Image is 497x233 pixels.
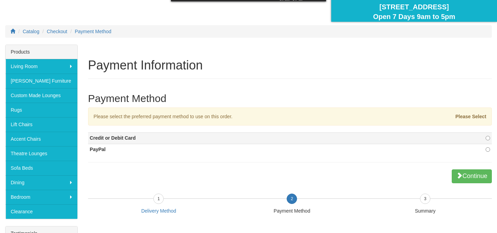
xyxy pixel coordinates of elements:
[6,88,77,103] a: Custom Made Lounges
[6,175,77,190] a: Dining
[141,208,176,214] a: Delivery Method
[6,190,77,204] a: Bedroom
[47,29,67,34] a: Checkout
[287,194,297,204] button: 2
[6,74,77,88] a: [PERSON_NAME] Furniture
[90,147,106,152] strong: PayPal
[90,135,136,141] strong: Credit or Debit Card
[6,103,77,117] a: Rugs
[88,93,492,104] h2: Payment Method
[153,196,164,201] a: 1
[153,194,164,204] button: 1
[6,161,77,175] a: Sofa Beds
[452,169,492,183] button: Continue
[6,132,77,146] a: Accent Chairs
[455,114,486,119] strong: Please Select
[75,29,111,34] a: Payment Method
[6,146,77,161] a: Theatre Lounges
[23,29,39,34] a: Catalog
[6,45,77,59] div: Products
[6,117,77,132] a: Lift Chairs
[6,59,77,74] a: Living Room
[225,207,359,214] p: Payment Method
[88,113,357,120] div: Please select the preferred payment method to use on this order.
[6,204,77,219] a: Clearance
[88,58,492,72] h1: Payment Information
[359,207,492,214] p: Summary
